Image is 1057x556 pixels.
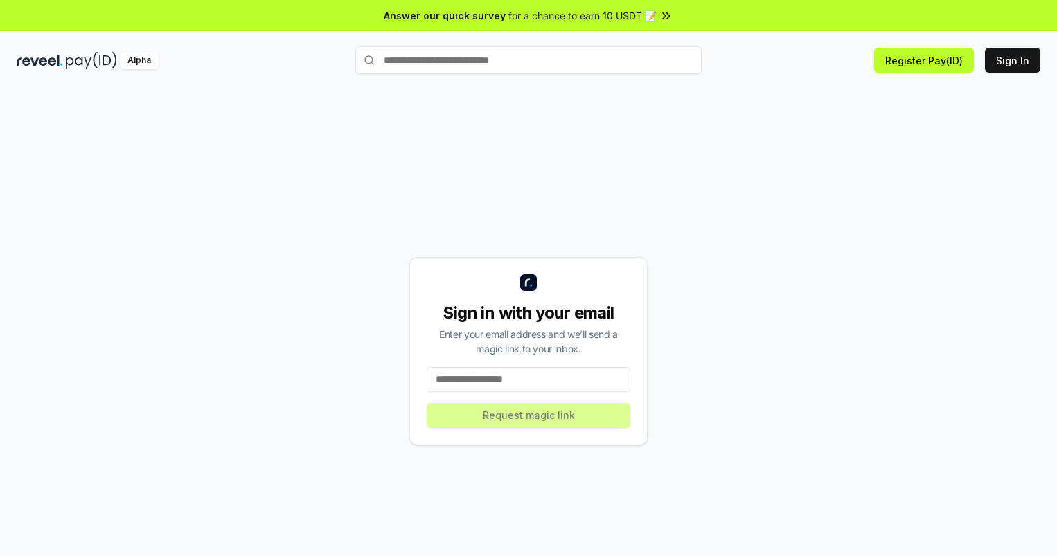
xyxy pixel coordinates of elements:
button: Sign In [985,48,1040,73]
span: Answer our quick survey [384,8,506,23]
img: logo_small [520,274,537,291]
div: Enter your email address and we’ll send a magic link to your inbox. [427,327,630,356]
img: reveel_dark [17,52,63,69]
span: for a chance to earn 10 USDT 📝 [508,8,657,23]
div: Alpha [120,52,159,69]
button: Register Pay(ID) [874,48,974,73]
div: Sign in with your email [427,302,630,324]
img: pay_id [66,52,117,69]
